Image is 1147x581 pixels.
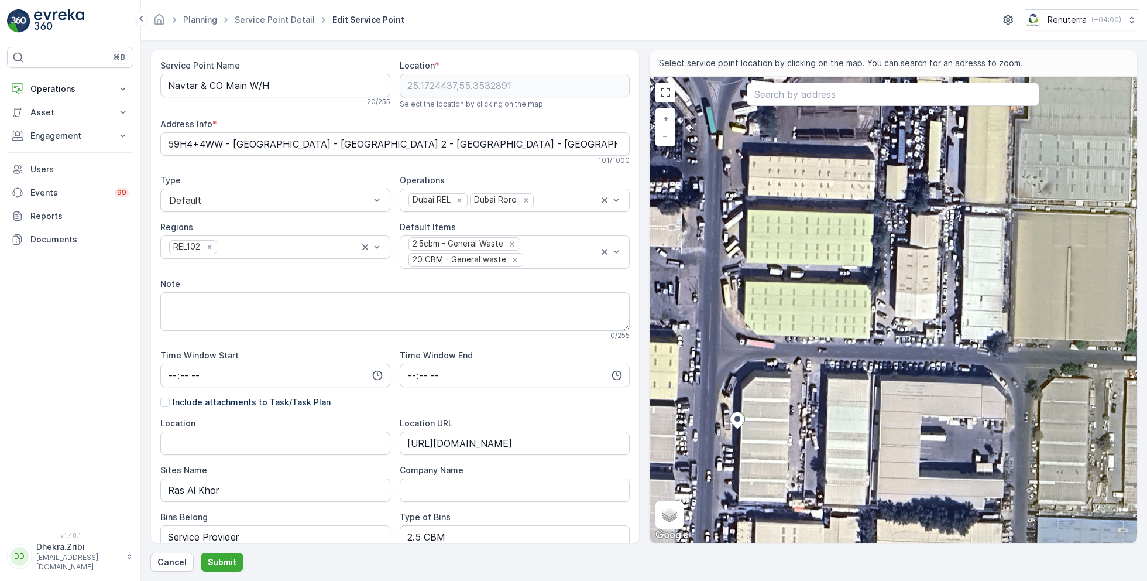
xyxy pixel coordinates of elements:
[400,350,473,360] label: Time Window End
[30,210,129,222] p: Reports
[7,181,133,204] a: Events99
[235,15,315,25] a: Service Point Detail
[1025,9,1138,30] button: Renuterra(+04:00)
[208,556,236,568] p: Submit
[400,60,435,70] label: Location
[659,57,1023,69] span: Select service point location by clicking on the map. You can search for an adresss to zoom.
[160,60,240,70] label: Service Point Name
[160,512,208,522] label: Bins Belong
[34,9,84,33] img: logo_light-DOdMpM7g.png
[653,528,691,543] img: Google
[7,101,133,124] button: Asset
[509,255,521,265] div: Remove 20 CBM - General waste
[153,18,166,28] a: Homepage
[653,528,691,543] a: Open this area in Google Maps (opens a new window)
[173,397,331,408] p: Include attachments to Task/Task Plan
[610,331,630,340] p: 0 / 255
[170,241,202,253] div: REL102
[36,553,121,572] p: [EMAIL_ADDRESS][DOMAIN_NAME]
[160,222,193,232] label: Regions
[1025,13,1043,26] img: Screenshot_2024-07-26_at_13.33.01.png
[30,187,108,199] p: Events
[30,163,129,175] p: Users
[400,222,456,232] label: Default Items
[409,238,505,250] div: 2.5cbm - General Waste
[471,194,518,206] div: Dubai Roro
[520,195,533,206] div: Remove Dubai Roro
[747,83,1039,106] input: Search by address
[7,204,133,228] a: Reports
[400,418,453,428] label: Location URL
[1091,15,1121,25] p: ( +04:00 )
[7,532,133,539] span: v 1.48.1
[1048,14,1087,26] p: Renuterra
[30,130,110,142] p: Engagement
[160,465,207,475] label: Sites Name
[409,254,508,266] div: 20 CBM - General waste
[150,553,194,572] button: Cancel
[160,350,239,360] label: Time Window Start
[7,228,133,251] a: Documents
[160,119,212,129] label: Address Info
[30,234,129,245] p: Documents
[400,100,545,109] span: Select the location by clicking on the map.
[160,175,181,185] label: Type
[662,131,668,141] span: −
[598,156,630,165] p: 101 / 1000
[409,194,452,206] div: Dubai REL
[657,127,674,145] a: Zoom Out
[30,107,110,118] p: Asset
[400,512,451,522] label: Type of Bins
[160,418,195,428] label: Location
[160,279,180,289] label: Note
[400,175,445,185] label: Operations
[36,541,121,553] p: Dhekra.Zribi
[506,239,518,250] div: Remove 2.5cbm - General Waste
[7,158,133,181] a: Users
[657,110,674,127] a: Zoom In
[114,53,125,62] p: ⌘B
[330,14,407,26] span: Edit Service Point
[183,15,217,25] a: Planning
[117,188,126,197] p: 99
[7,541,133,572] button: DDDhekra.Zribi[EMAIL_ADDRESS][DOMAIN_NAME]
[7,124,133,148] button: Engagement
[157,556,187,568] p: Cancel
[367,97,390,107] p: 20 / 255
[10,547,29,566] div: DD
[7,77,133,101] button: Operations
[30,83,110,95] p: Operations
[663,113,668,123] span: +
[657,502,682,528] a: Layers
[453,195,466,206] div: Remove Dubai REL
[201,553,243,572] button: Submit
[203,242,216,252] div: Remove REL102
[400,465,463,475] label: Company Name
[7,9,30,33] img: logo
[657,84,674,101] a: View Fullscreen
